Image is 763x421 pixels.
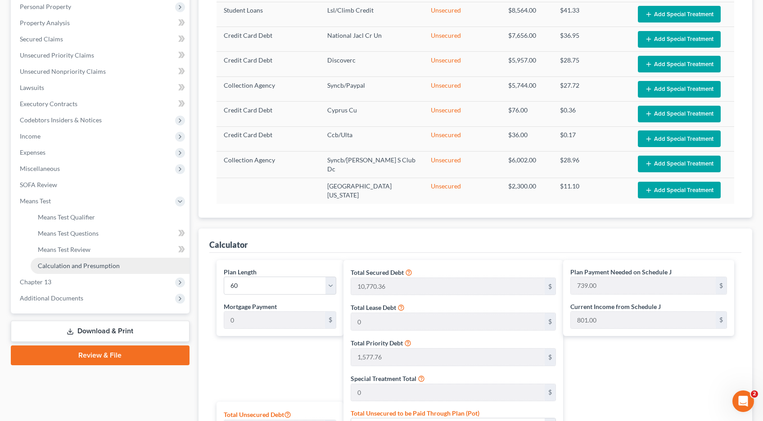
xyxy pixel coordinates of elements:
label: Plan Length [224,267,257,277]
button: Add Special Treatment [638,156,721,172]
span: Executory Contracts [20,100,77,107]
td: Lsl/Climb Credit [320,2,424,27]
label: Special Treatment Total [351,374,416,383]
button: Add Special Treatment [638,106,721,122]
td: Syncb/[PERSON_NAME] S Club Dc [320,152,424,178]
button: Add Special Treatment [638,56,721,72]
input: 0.00 [571,312,716,329]
span: Income [20,132,41,140]
label: Total Lease Debt [351,303,396,312]
td: Unsecured [424,2,501,27]
div: $ [545,349,555,366]
input: 0.00 [351,313,545,330]
a: Unsecured Nonpriority Claims [13,63,190,80]
div: $ [545,384,555,401]
td: Collection Agency [217,152,320,178]
a: Calculation and Presumption [31,258,190,274]
td: Cyprus Cu [320,102,424,126]
button: Add Special Treatment [638,31,721,48]
span: Secured Claims [20,35,63,43]
td: Unsecured [424,52,501,76]
span: Means Test Questions [38,229,99,237]
td: National Jacl Cr Un [320,27,424,52]
a: Unsecured Priority Claims [13,47,190,63]
td: Unsecured [424,76,501,101]
span: Additional Documents [20,294,83,302]
div: $ [716,312,727,329]
td: [GEOGRAPHIC_DATA][US_STATE] [320,178,424,204]
a: Secured Claims [13,31,190,47]
label: Current Income from Schedule J [570,302,661,311]
span: 2 [751,390,758,398]
td: $8,564.00 [501,2,553,27]
td: $2,300.00 [501,178,553,204]
div: $ [545,278,555,295]
td: $28.96 [553,152,631,178]
td: Collection Agency [217,76,320,101]
td: $11.10 [553,178,631,204]
a: Means Test Review [31,242,190,258]
a: Executory Contracts [13,96,190,112]
td: $5,957.00 [501,52,553,76]
span: Expenses [20,148,45,156]
span: Chapter 13 [20,278,51,286]
td: $0.36 [553,102,631,126]
div: Calculator [209,239,248,250]
td: $76.00 [501,102,553,126]
td: Credit Card Debt [217,102,320,126]
span: Means Test Qualifier [38,213,95,221]
label: Plan Payment Needed on Schedule J [570,267,672,277]
label: Mortgage Payment [224,302,277,311]
td: Student Loans [217,2,320,27]
td: Credit Card Debt [217,52,320,76]
td: Unsecured [424,178,501,204]
input: 0.00 [224,312,325,329]
td: $41.33 [553,2,631,27]
input: 0.00 [351,278,545,295]
span: Codebtors Insiders & Notices [20,116,102,124]
span: Property Analysis [20,19,70,27]
a: Download & Print [11,321,190,342]
span: Means Test Review [38,246,90,253]
a: Review & File [11,345,190,365]
label: Total Secured Debt [351,268,404,277]
td: Unsecured [424,126,501,151]
a: SOFA Review [13,177,190,193]
td: Unsecured [424,152,501,178]
iframe: Intercom live chat [732,390,754,412]
td: Unsecured [424,27,501,52]
span: SOFA Review [20,181,57,188]
td: $6,002.00 [501,152,553,178]
td: $28.75 [553,52,631,76]
a: Property Analysis [13,15,190,31]
input: 0.00 [351,384,545,401]
a: Lawsuits [13,80,190,96]
a: Means Test Questions [31,225,190,242]
span: Unsecured Priority Claims [20,51,94,59]
td: $5,744.00 [501,76,553,101]
td: Syncb/Paypal [320,76,424,101]
span: Unsecured Nonpriority Claims [20,67,106,75]
input: 0.00 [571,277,716,294]
td: Unsecured [424,102,501,126]
span: Personal Property [20,3,71,10]
div: $ [325,312,336,329]
span: Lawsuits [20,84,44,91]
div: $ [716,277,727,294]
td: $0.17 [553,126,631,151]
label: Total Priority Debt [351,338,403,348]
td: Discoverc [320,52,424,76]
button: Add Special Treatment [638,6,721,22]
span: Miscellaneous [20,165,60,172]
button: Add Special Treatment [638,130,721,147]
td: $27.72 [553,76,631,101]
td: Credit Card Debt [217,126,320,151]
label: Total Unsecured to be Paid Through Plan (Pot) [351,408,479,418]
td: Ccb/Ulta [320,126,424,151]
a: Means Test Qualifier [31,209,190,225]
input: 0.00 [351,349,545,366]
span: Calculation and Presumption [38,262,120,269]
td: $36.95 [553,27,631,52]
span: Means Test [20,197,51,205]
td: $36.00 [501,126,553,151]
